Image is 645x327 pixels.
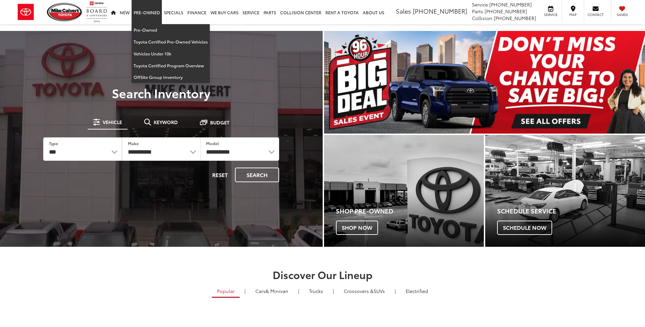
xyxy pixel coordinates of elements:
[49,140,58,146] label: Type
[132,48,210,60] a: Vehicles Under 10k
[615,12,630,17] span: Saved
[324,135,484,247] div: Toyota
[206,168,234,182] button: Reset
[485,135,645,247] div: Toyota
[132,71,210,83] a: OffSite Group Inventory
[324,135,484,247] a: Shop Pre-Owned Shop Now
[588,12,604,17] span: Contact
[296,288,301,294] li: |
[132,24,210,36] a: Pre-Owned
[243,288,247,294] li: |
[472,8,483,15] span: Parts
[344,288,374,294] span: Crossovers &
[497,208,645,214] h4: Schedule Service
[331,288,336,294] li: |
[565,12,580,17] span: Map
[494,15,536,21] span: [PHONE_NUMBER]
[206,140,219,146] label: Model
[472,15,492,21] span: Collision
[336,208,484,214] h4: Shop Pre-Owned
[336,221,378,235] span: Shop Now
[401,285,433,297] a: Electrified
[210,120,230,125] span: Budget
[304,285,328,297] a: Trucks
[47,3,83,21] img: Mike Calvert Toyota
[393,288,397,294] li: |
[497,221,552,235] span: Schedule Now
[250,285,293,297] a: Cars
[154,120,178,124] span: Keyword
[485,8,527,15] span: [PHONE_NUMBER]
[29,86,294,100] h3: Search Inventory
[128,140,139,146] label: Make
[132,36,210,48] a: Toyota Certified Pre-Owned Vehicles
[83,269,562,280] h2: Discover Our Lineup
[235,168,279,182] button: Search
[543,12,558,17] span: Service
[472,1,488,8] span: Service
[396,6,411,15] span: Sales
[212,285,240,298] a: Popular
[339,285,390,297] a: SUVs
[489,1,532,8] span: [PHONE_NUMBER]
[485,135,645,247] a: Schedule Service Schedule Now
[132,60,210,72] a: Toyota Certified Program Overview
[413,6,467,15] span: [PHONE_NUMBER]
[103,120,122,124] span: Vehicle
[266,288,288,294] span: & Minivan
